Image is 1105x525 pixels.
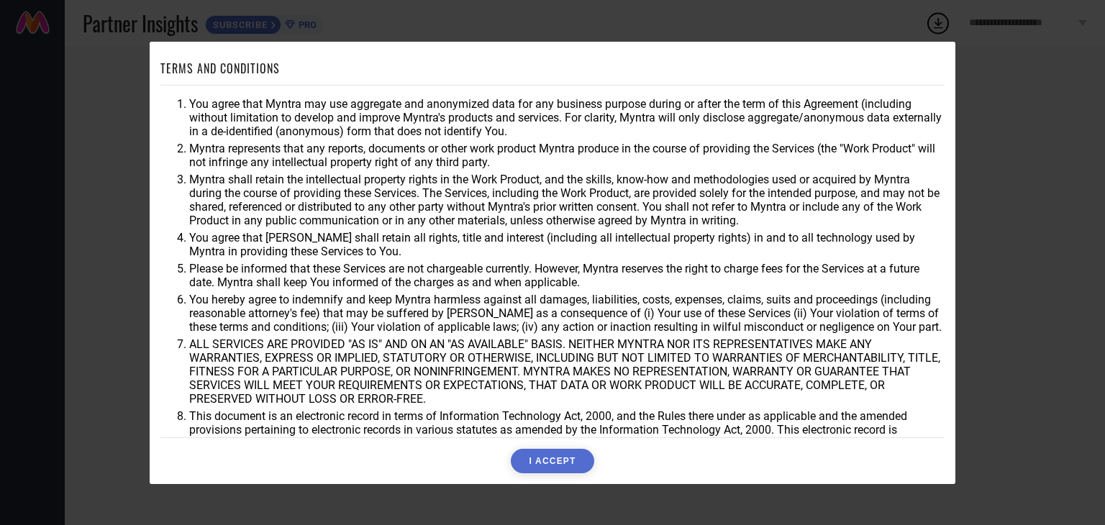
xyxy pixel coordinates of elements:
[189,409,945,450] li: This document is an electronic record in terms of Information Technology Act, 2000, and the Rules...
[189,337,945,406] li: ALL SERVICES ARE PROVIDED "AS IS" AND ON AN "AS AVAILABLE" BASIS. NEITHER MYNTRA NOR ITS REPRESEN...
[189,173,945,227] li: Myntra shall retain the intellectual property rights in the Work Product, and the skills, know-ho...
[189,293,945,334] li: You hereby agree to indemnify and keep Myntra harmless against all damages, liabilities, costs, e...
[189,142,945,169] li: Myntra represents that any reports, documents or other work product Myntra produce in the course ...
[511,449,594,473] button: I ACCEPT
[189,97,945,138] li: You agree that Myntra may use aggregate and anonymized data for any business purpose during or af...
[189,262,945,289] li: Please be informed that these Services are not chargeable currently. However, Myntra reserves the...
[160,60,280,77] h1: TERMS AND CONDITIONS
[189,231,945,258] li: You agree that [PERSON_NAME] shall retain all rights, title and interest (including all intellect...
